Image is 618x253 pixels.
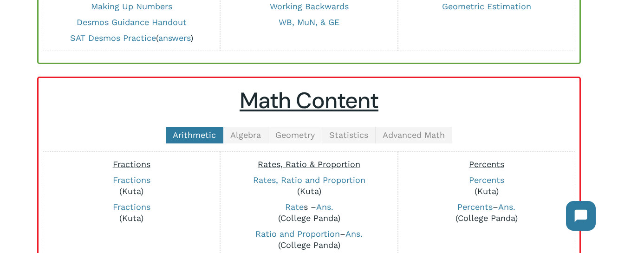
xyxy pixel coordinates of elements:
a: Ans. [345,229,363,239]
a: Making Up Numbers [91,1,172,11]
span: Algebra [230,130,261,140]
span: Arithmetic [173,130,216,140]
a: Fractions [113,202,150,212]
a: Arithmetic [166,127,223,143]
a: Ans. [316,202,333,212]
p: s – (College Panda) [225,201,392,224]
span: Rates, Ratio & Proportion [258,159,360,169]
a: WB, MuN, & GE [279,17,339,27]
a: Percents [469,175,504,185]
a: Statistics [322,127,376,143]
span: Percents [469,159,504,169]
u: Math Content [240,86,378,115]
a: Ratio and Proportion [255,229,340,239]
span: Geometry [275,130,315,140]
span: Advanced Math [383,130,445,140]
a: Desmos Guidance Handout [77,17,187,27]
a: Fractions [113,175,150,185]
a: Ans. [498,202,515,212]
a: Geometric Estimation [442,1,531,11]
a: Working Backwards [270,1,349,11]
span: Fractions [113,159,150,169]
p: ( ) [48,32,215,44]
a: Percents [457,202,493,212]
a: Rates, Ratio and Proportion [253,175,365,185]
span: Statistics [329,130,368,140]
a: Rate [285,202,304,212]
p: (Kuta) [225,175,392,197]
p: (Kuta) [48,175,215,197]
a: SAT Desmos Practice [70,33,156,43]
iframe: Chatbot [557,192,605,240]
a: Geometry [268,127,322,143]
a: answers [158,33,190,43]
a: Algebra [223,127,268,143]
p: (Kuta) [403,175,570,197]
p: (Kuta) [48,201,215,224]
p: – (College Panda) [225,228,392,251]
a: Advanced Math [376,127,452,143]
p: – (College Panda) [403,201,570,224]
